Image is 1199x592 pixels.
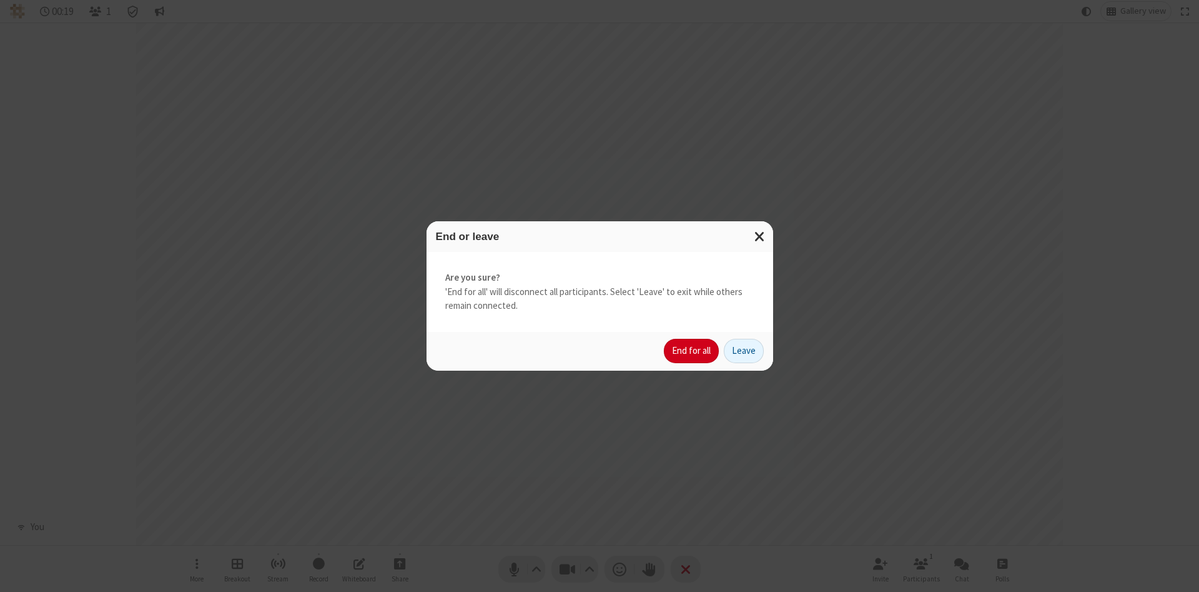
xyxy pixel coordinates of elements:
[445,271,754,285] strong: Are you sure?
[724,339,764,364] button: Leave
[747,221,773,252] button: Close modal
[427,252,773,332] div: 'End for all' will disconnect all participants. Select 'Leave' to exit while others remain connec...
[664,339,719,364] button: End for all
[436,231,764,243] h3: End or leave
